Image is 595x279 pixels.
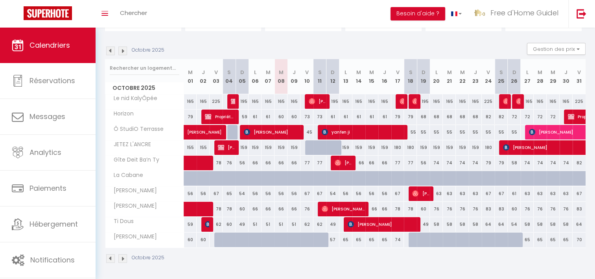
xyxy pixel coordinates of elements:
th: 24 [482,59,495,94]
div: 83 [495,202,508,216]
div: 159 [456,140,469,155]
span: [PERSON_NAME] [322,201,365,216]
th: 18 [404,59,417,94]
abbr: M [369,69,374,76]
abbr: S [227,69,231,76]
div: 65 [339,232,352,247]
div: 74 [391,232,404,247]
abbr: D [331,69,335,76]
div: 64 [495,217,508,232]
div: 74 [560,156,573,170]
span: JETEZ L'ANCRE [107,140,153,149]
span: [PERSON_NAME] [503,94,507,109]
div: 65 [352,232,365,247]
div: 165 [339,94,352,109]
span: [PERSON_NAME] [107,202,159,210]
span: Octobre 2025 [105,82,184,94]
div: 76 [521,202,534,216]
div: 68 [417,110,430,124]
div: 60 [184,232,197,247]
div: 74 [456,156,469,170]
div: 56 [184,186,197,201]
div: 165 [249,94,262,109]
div: 82 [495,110,508,124]
div: 49 [326,217,339,232]
div: 56 [365,186,378,201]
div: 159 [262,140,274,155]
div: 63 [521,186,534,201]
abbr: L [254,69,256,76]
div: 58 [547,217,560,232]
span: [PERSON_NAME] [335,155,352,170]
div: 55 [417,125,430,139]
div: 66 [249,156,262,170]
div: 195 [236,94,249,109]
abbr: L [526,69,528,76]
abbr: J [202,69,205,76]
div: 159 [417,140,430,155]
div: 74 [443,156,456,170]
span: [PERSON_NAME] [205,217,209,232]
div: 54 [236,186,249,201]
div: 65 [223,186,236,201]
abbr: M [356,69,361,76]
span: Gîte Deit Ba’n Ty [107,156,161,164]
div: 76 [456,202,469,216]
span: Chercher [120,9,147,17]
div: 55 [430,125,443,139]
span: [PERSON_NAME] [231,94,235,109]
abbr: M [460,69,465,76]
div: 68 [443,110,456,124]
div: 66 [287,156,300,170]
div: 55 [508,125,521,139]
abbr: L [344,69,347,76]
th: 07 [262,59,274,94]
div: 56 [352,186,365,201]
div: 54 [508,217,521,232]
span: [PERSON_NAME] [309,94,326,109]
div: 62 [210,217,223,232]
th: 27 [521,59,534,94]
div: 66 [287,202,300,216]
div: 65 [365,232,378,247]
th: 09 [287,59,300,94]
div: 159 [443,140,456,155]
div: 180 [404,140,417,155]
div: 83 [573,202,586,216]
span: Réservations [29,76,75,86]
div: 165 [262,94,274,109]
abbr: J [474,69,477,76]
div: 72 [534,110,547,124]
div: 61 [365,110,378,124]
div: 62 [300,217,313,232]
th: 17 [391,59,404,94]
abbr: J [292,69,295,76]
div: 61 [262,110,274,124]
div: 51 [274,217,287,232]
div: 61 [326,110,339,124]
th: 28 [534,59,547,94]
abbr: L [435,69,438,76]
div: 61 [339,110,352,124]
div: 165 [456,94,469,109]
span: Propriétaires Claval [205,109,235,124]
th: 12 [326,59,339,94]
a: [PERSON_NAME] [184,125,197,140]
span: [PERSON_NAME] [412,94,416,109]
div: 61 [249,110,262,124]
div: 60 [197,232,210,247]
th: 26 [508,59,521,94]
div: 56 [236,156,249,170]
div: 58 [521,217,534,232]
abbr: V [577,69,581,76]
th: 21 [443,59,456,94]
abbr: M [447,69,452,76]
abbr: M [551,69,555,76]
span: [PERSON_NAME] [244,125,300,139]
span: [PERSON_NAME] [400,94,404,109]
div: 63 [430,186,443,201]
div: 58 [534,217,547,232]
span: Messages [29,112,65,121]
div: 165 [560,94,573,109]
th: 15 [365,59,378,94]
